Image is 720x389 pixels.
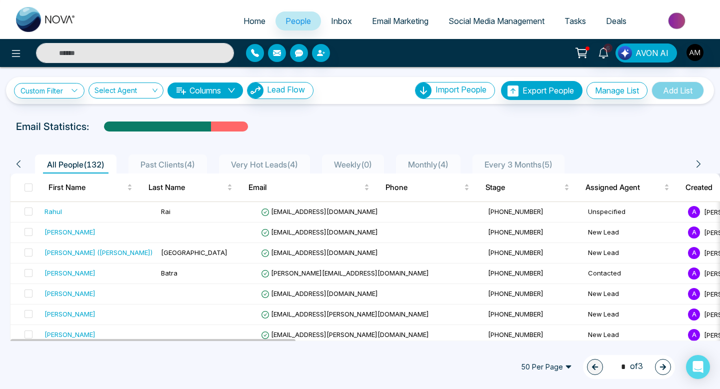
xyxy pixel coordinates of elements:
td: New Lead [584,325,684,345]
span: [EMAIL_ADDRESS][DOMAIN_NAME] [261,289,378,297]
div: [PERSON_NAME] [44,227,95,237]
span: [PHONE_NUMBER] [488,310,543,318]
span: [PERSON_NAME][EMAIL_ADDRESS][DOMAIN_NAME] [261,269,429,277]
span: Export People [522,85,574,95]
span: [PHONE_NUMBER] [488,228,543,236]
div: [PERSON_NAME] ([PERSON_NAME]) [44,247,153,257]
span: A [688,226,700,238]
td: New Lead [584,284,684,304]
span: Stage [485,181,562,193]
span: All People ( 132 ) [43,159,108,169]
span: Last Name [148,181,225,193]
span: Tasks [564,16,586,26]
span: Social Media Management [448,16,544,26]
span: [PHONE_NUMBER] [488,207,543,215]
span: A [688,288,700,300]
span: Rai [161,207,170,215]
a: 6 [591,43,615,61]
span: People [285,16,311,26]
th: Phone [377,173,477,201]
a: Custom Filter [14,83,84,98]
span: Past Clients ( 4 ) [136,159,199,169]
span: Batra [161,269,177,277]
span: [EMAIL_ADDRESS][DOMAIN_NAME] [261,248,378,256]
button: Export People [501,81,582,100]
span: [EMAIL_ADDRESS][DOMAIN_NAME] [261,207,378,215]
span: Deals [606,16,626,26]
span: [EMAIL_ADDRESS][PERSON_NAME][DOMAIN_NAME] [261,330,429,338]
span: of 3 [615,360,643,373]
th: Email [240,173,377,201]
a: Tasks [554,11,596,30]
span: AVON AI [635,47,668,59]
td: Contacted [584,263,684,284]
a: People [275,11,321,30]
th: Last Name [140,173,240,201]
div: Rahul [44,206,62,216]
img: User Avatar [686,44,703,61]
span: Phone [385,181,462,193]
span: A [688,206,700,218]
button: Columnsdown [167,82,243,98]
span: Every 3 Months ( 5 ) [480,159,556,169]
span: Home [243,16,265,26]
img: Lead Flow [247,82,263,98]
td: New Lead [584,243,684,263]
div: [PERSON_NAME] [44,268,95,278]
span: A [688,329,700,341]
a: Social Media Management [438,11,554,30]
span: [GEOGRAPHIC_DATA] [161,248,227,256]
img: Market-place.gif [641,9,714,32]
div: [PERSON_NAME] [44,288,95,298]
a: Inbox [321,11,362,30]
a: Deals [596,11,636,30]
span: A [688,247,700,259]
div: [PERSON_NAME] [44,309,95,319]
a: Home [233,11,275,30]
td: New Lead [584,304,684,325]
img: Lead Flow [618,46,632,60]
span: First Name [48,181,125,193]
th: Assigned Agent [577,173,677,201]
div: Open Intercom Messenger [686,355,710,379]
span: Very Hot Leads ( 4 ) [227,159,302,169]
span: A [688,308,700,320]
button: AVON AI [615,43,677,62]
span: Email Marketing [372,16,428,26]
span: Import People [435,84,486,94]
a: Lead FlowLead Flow [243,82,313,99]
span: 50 Per Page [514,359,579,375]
span: Monthly ( 4 ) [404,159,452,169]
span: Inbox [331,16,352,26]
th: Stage [477,173,577,201]
img: Nova CRM Logo [16,7,76,32]
p: Email Statistics: [16,119,89,134]
button: Manage List [586,82,647,99]
span: [EMAIL_ADDRESS][DOMAIN_NAME] [261,228,378,236]
a: Email Marketing [362,11,438,30]
th: First Name [40,173,140,201]
span: [EMAIL_ADDRESS][PERSON_NAME][DOMAIN_NAME] [261,310,429,318]
span: A [688,267,700,279]
span: Assigned Agent [585,181,662,193]
td: Unspecified [584,202,684,222]
span: [PHONE_NUMBER] [488,289,543,297]
span: [PHONE_NUMBER] [488,330,543,338]
button: Lead Flow [247,82,313,99]
td: New Lead [584,222,684,243]
span: [PHONE_NUMBER] [488,248,543,256]
span: [PHONE_NUMBER] [488,269,543,277]
span: down [227,86,235,94]
div: [PERSON_NAME] [44,329,95,339]
span: Lead Flow [267,84,305,94]
span: Email [248,181,362,193]
span: Weekly ( 0 ) [330,159,376,169]
span: 6 [603,43,612,52]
